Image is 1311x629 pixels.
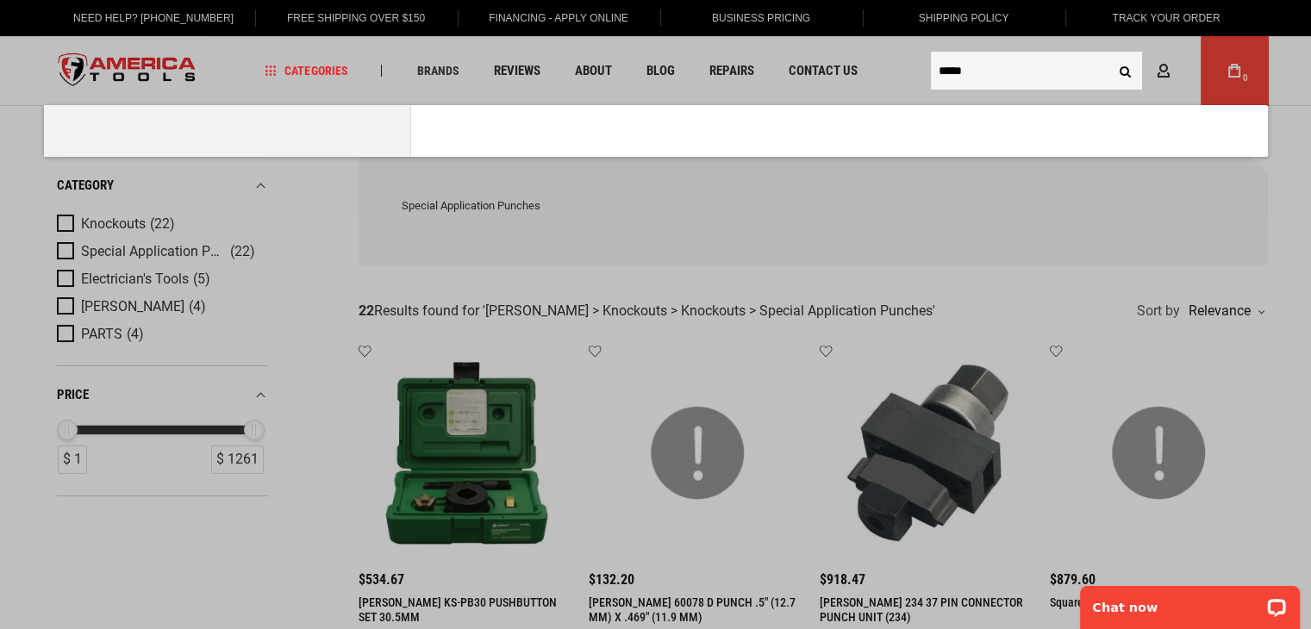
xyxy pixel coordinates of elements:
[257,59,355,83] a: Categories
[409,59,466,83] a: Brands
[1069,575,1311,629] iframe: LiveChat chat widget
[1109,54,1142,87] button: Search
[265,65,347,77] span: Categories
[416,65,459,77] span: Brands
